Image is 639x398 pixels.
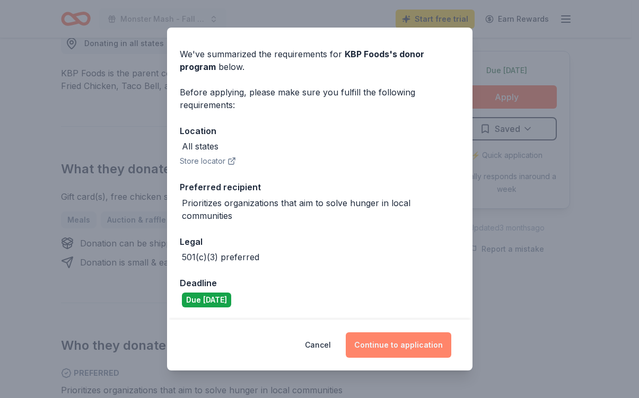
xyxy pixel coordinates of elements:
[180,48,460,73] div: We've summarized the requirements for below.
[180,235,460,249] div: Legal
[305,332,331,358] button: Cancel
[182,140,218,153] div: All states
[346,332,451,358] button: Continue to application
[182,293,231,307] div: Due [DATE]
[180,180,460,194] div: Preferred recipient
[182,251,259,263] div: 501(c)(3) preferred
[180,124,460,138] div: Location
[180,86,460,111] div: Before applying, please make sure you fulfill the following requirements:
[182,197,460,222] div: Prioritizes organizations that aim to solve hunger in local communities
[180,276,460,290] div: Deadline
[180,155,236,167] button: Store locator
